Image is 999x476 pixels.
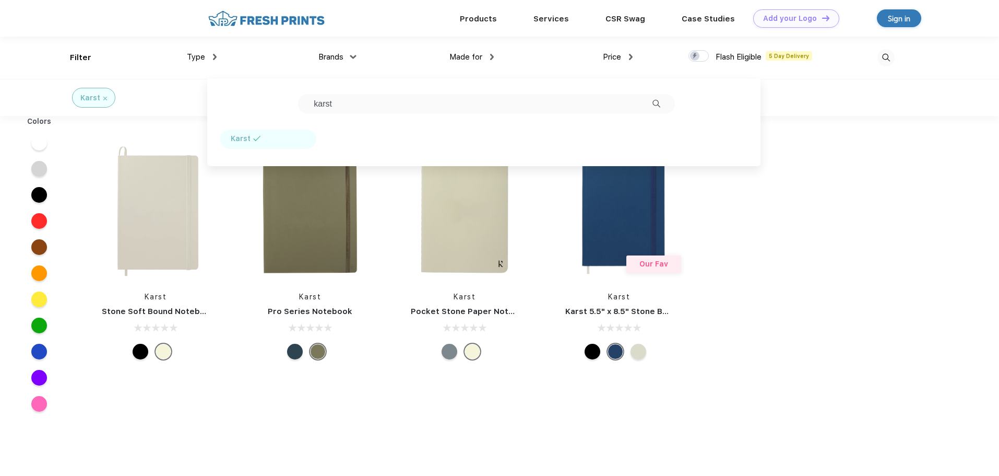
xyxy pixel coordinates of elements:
[310,344,326,359] div: Olive
[102,307,215,316] a: Stone Soft Bound Notebook
[565,307,724,316] a: Karst 5.5" x 8.5" Stone Bound Notebook
[652,100,660,108] img: filter_dropdown_search.svg
[70,52,91,64] div: Filter
[156,344,171,359] div: Beige
[490,54,494,60] img: dropdown.png
[213,54,217,60] img: dropdown.png
[299,293,322,301] a: Karst
[187,52,205,62] span: Type
[442,344,457,359] div: Gray
[350,55,356,59] img: dropdown.png
[631,344,646,359] div: Beige
[411,307,534,316] a: Pocket Stone Paper Notebook
[888,13,910,25] div: Sign in
[465,344,480,359] div: Beige
[205,9,328,28] img: fo%20logo%202.webp
[460,14,497,24] a: Products
[103,97,107,100] img: filter_cancel.svg
[608,293,631,301] a: Karst
[253,136,261,141] img: filter_selected.svg
[145,293,167,301] a: Karst
[133,344,148,359] div: Black
[763,14,817,23] div: Add your Logo
[877,49,895,66] img: desktop_search.svg
[80,92,100,103] div: Karst
[716,52,762,62] span: Flash Eligible
[19,116,60,127] div: Colors
[86,142,225,281] img: func=resize&h=266
[395,142,534,281] img: func=resize&h=266
[603,52,621,62] span: Price
[298,94,675,114] input: Search all brands
[639,260,668,268] span: Our Fav
[585,344,600,359] div: Black
[629,54,633,60] img: dropdown.png
[454,293,476,301] a: Karst
[318,52,343,62] span: Brands
[608,344,623,359] div: Navy
[822,15,829,21] img: DT
[449,52,482,62] span: Made for
[287,344,303,359] div: Navy
[550,142,688,281] img: func=resize&h=266
[231,133,251,144] div: Karst
[877,9,921,27] a: Sign in
[268,307,352,316] a: Pro Series Notebook
[241,142,379,281] img: func=resize&h=266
